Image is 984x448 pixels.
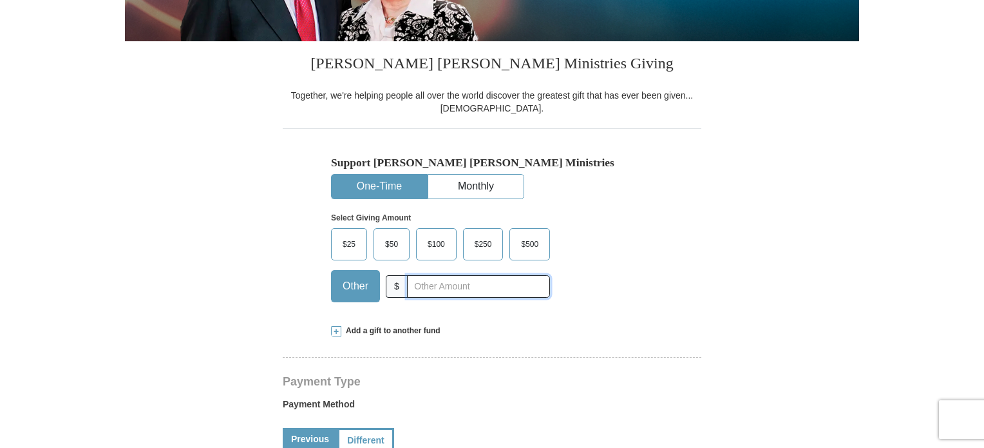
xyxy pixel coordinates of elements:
span: $50 [379,235,404,254]
span: Add a gift to another fund [341,326,440,336]
h5: Support [PERSON_NAME] [PERSON_NAME] Ministries [331,156,653,170]
h3: [PERSON_NAME] [PERSON_NAME] Ministries Giving [283,41,701,89]
h4: Payment Type [283,376,701,387]
button: Monthly [428,175,524,199]
span: $500 [515,235,545,254]
span: $250 [468,235,498,254]
input: Other Amount [407,275,550,298]
span: $ [386,275,408,298]
span: Other [336,277,375,296]
div: Together, we're helping people all over the world discover the greatest gift that has ever been g... [283,89,701,115]
span: $100 [421,235,451,254]
button: One-Time [332,175,427,199]
span: $25 [336,235,362,254]
label: Payment Method [283,398,701,417]
strong: Select Giving Amount [331,213,411,222]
